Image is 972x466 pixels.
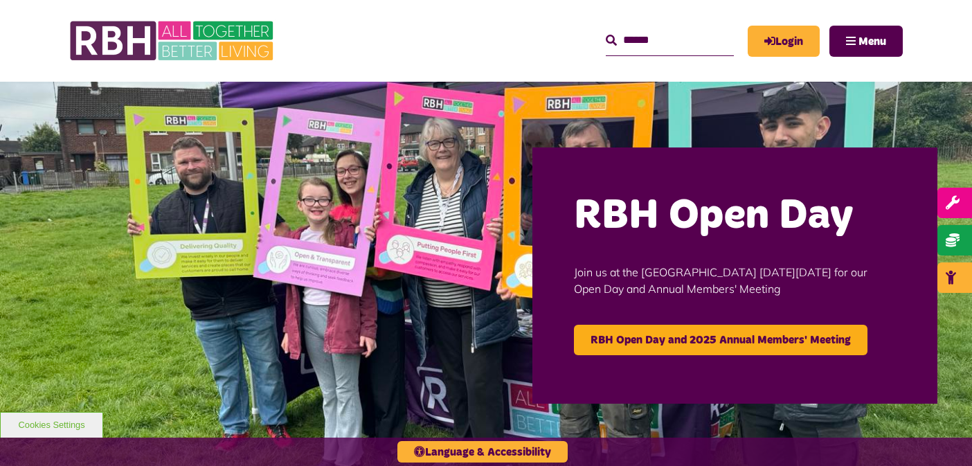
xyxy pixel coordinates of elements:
[69,14,277,68] img: RBH
[397,441,568,463] button: Language & Accessibility
[574,243,896,318] p: Join us at the [GEOGRAPHIC_DATA] [DATE][DATE] for our Open Day and Annual Members' Meeting
[748,26,820,57] a: MyRBH
[574,189,896,243] h2: RBH Open Day
[829,26,903,57] button: Navigation
[858,36,886,47] span: Menu
[574,325,867,355] a: RBH Open Day and 2025 Annual Members' Meeting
